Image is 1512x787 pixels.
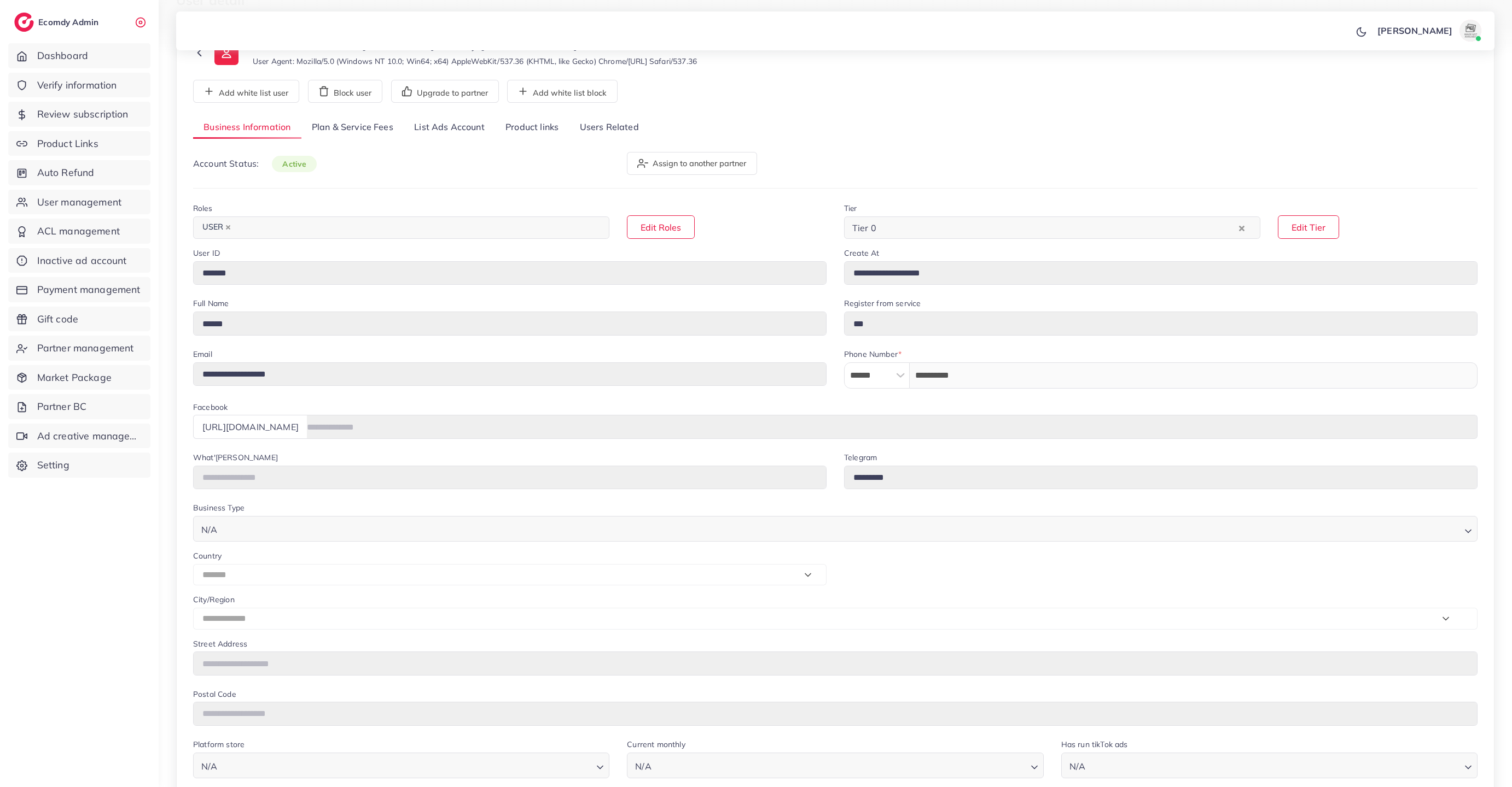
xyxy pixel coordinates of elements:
span: User management [37,195,121,209]
a: Gift code [8,307,150,332]
span: active [272,156,317,172]
span: Partner management [37,341,134,355]
a: Dashboard [8,43,150,68]
a: Product links [495,116,569,139]
span: Auto Refund [37,166,95,180]
span: Market Package [37,371,112,385]
a: Partner BC [8,394,150,419]
button: Block user [308,80,382,103]
label: Facebook [193,402,228,413]
h2: Ecomdy Admin [38,17,101,27]
div: [URL][DOMAIN_NAME] [193,415,307,438]
label: User ID [193,248,220,259]
span: Review subscription [37,107,129,121]
label: Email [193,349,212,360]
button: Upgrade to partner [391,80,499,103]
span: Inactive ad account [37,254,127,268]
input: Search for option [1089,756,1460,774]
input: Search for option [880,219,1236,236]
label: Postal Code [193,689,236,700]
button: Add white list block [507,80,618,103]
p: [PERSON_NAME] [1377,24,1452,37]
div: Search for option [193,516,1478,542]
a: Users Related [569,116,649,139]
a: ACL management [8,219,150,244]
span: Gift code [37,312,78,326]
a: Inactive ad account [8,248,150,273]
span: Payment management [37,283,141,297]
button: Edit Tier [1278,215,1339,239]
p: Account Status: [193,157,317,171]
label: Platform store [193,739,245,750]
a: Product Links [8,131,150,156]
label: Business Type [193,502,245,513]
div: Search for option [1061,753,1478,778]
span: Partner BC [37,400,87,414]
button: Add white list user [193,80,299,103]
input: Search for option [237,219,595,236]
a: Ad creative management [8,424,150,449]
label: Telegram [844,452,877,463]
a: logoEcomdy Admin [14,13,101,32]
img: avatar [1459,20,1481,42]
button: Clear Selected [1239,221,1245,234]
span: Setting [37,458,69,472]
label: Register from service [844,298,921,309]
label: City/Region [193,594,235,605]
button: Edit Roles [627,215,695,239]
a: Market Package [8,365,150,390]
label: Tier [844,203,857,214]
span: Ad creative management [37,429,142,443]
div: Search for option [844,216,1260,239]
small: User Agent: Mozilla/5.0 (Windows NT 10.0; Win64; x64) AppleWebKit/537.36 (KHTML, like Gecko) Chro... [253,56,697,67]
a: Payment management [8,277,150,302]
button: Deselect USER [225,225,231,230]
label: Has run tikTok ads [1061,739,1128,750]
label: Roles [193,203,212,214]
label: Create At [844,248,879,259]
span: N/A [199,522,219,538]
span: ACL management [37,224,120,238]
a: List Ads Account [404,116,495,139]
label: Country [193,550,222,561]
a: Auto Refund [8,160,150,185]
button: Assign to another partner [627,152,757,175]
span: N/A [199,759,219,774]
a: User management [8,190,150,215]
a: Partner management [8,336,150,361]
img: logo [14,13,34,32]
span: N/A [633,759,653,774]
input: Search for option [655,756,1026,774]
label: Full Name [193,298,229,309]
a: Review subscription [8,102,150,127]
a: Business Information [193,116,301,139]
span: Product Links [37,137,98,151]
a: [PERSON_NAME]avatar [1371,20,1486,42]
input: Search for option [220,756,592,774]
div: Search for option [193,753,609,778]
a: Setting [8,453,150,478]
label: What'[PERSON_NAME] [193,452,278,463]
a: Plan & Service Fees [301,116,404,139]
span: Dashboard [37,49,88,63]
div: Search for option [193,216,609,239]
span: N/A [1067,759,1088,774]
span: USER [197,220,236,235]
a: Verify information [8,73,150,98]
label: Street Address [193,638,247,649]
span: Tier 0 [850,220,879,236]
input: Search for option [220,519,1460,538]
div: Search for option [627,753,1043,778]
span: Verify information [37,78,117,92]
label: Current monthly [627,739,685,750]
label: Phone Number [844,349,902,360]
